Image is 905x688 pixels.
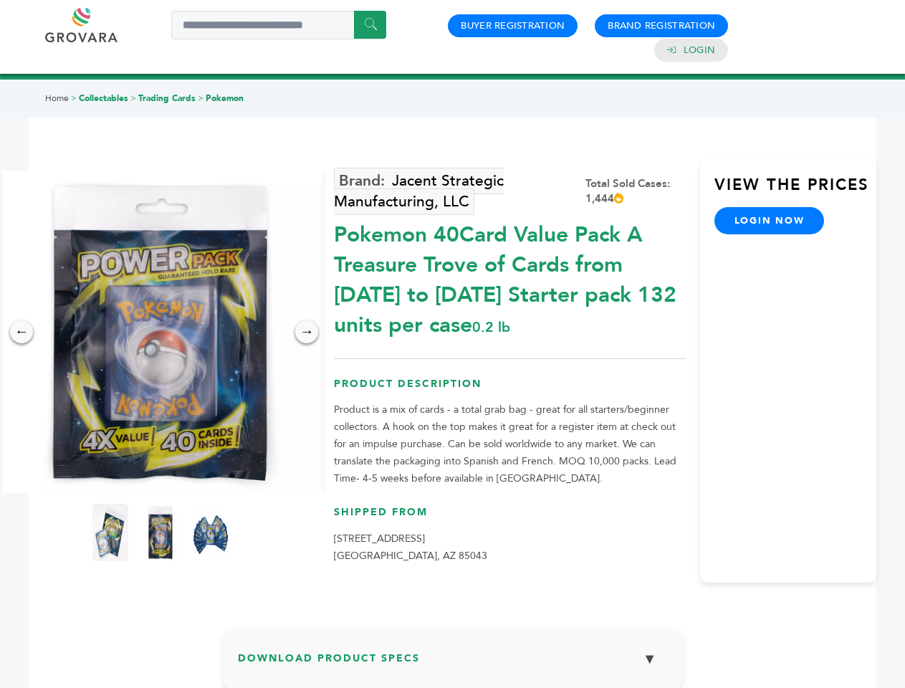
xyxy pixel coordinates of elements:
img: Pokemon 40-Card Value Pack – A Treasure Trove of Cards from 1996 to 2024 - Starter pack! 132 unit... [92,504,128,561]
a: Buyer Registration [461,19,565,32]
span: > [130,92,136,104]
p: [STREET_ADDRESS] [GEOGRAPHIC_DATA], AZ 85043 [334,530,686,565]
div: Pokemon 40Card Value Pack A Treasure Trove of Cards from [DATE] to [DATE] Starter pack 132 units ... [334,213,686,340]
h3: View the Prices [714,174,876,207]
button: ▼ [632,644,668,674]
img: Pokemon 40-Card Value Pack – A Treasure Trove of Cards from 1996 to 2024 - Starter pack! 132 unit... [143,504,178,561]
p: Product is a mix of cards - a total grab bag - great for all starters/beginner collectors. A hook... [334,401,686,487]
h3: Shipped From [334,505,686,530]
h3: Download Product Specs [238,644,668,685]
a: Home [45,92,69,104]
a: Jacent Strategic Manufacturing, LLC [334,168,504,215]
a: Login [684,44,715,57]
h3: Product Description [334,377,686,402]
span: > [198,92,203,104]
a: login now [714,207,825,234]
div: ← [10,320,33,343]
a: Brand Registration [608,19,715,32]
input: Search a product or brand... [171,11,386,39]
span: 0.2 lb [472,317,510,337]
a: Pokemon [206,92,244,104]
div: Total Sold Cases: 1,444 [585,176,686,206]
div: → [295,320,318,343]
a: Trading Cards [138,92,196,104]
span: > [71,92,77,104]
a: Collectables [79,92,128,104]
img: Pokemon 40-Card Value Pack – A Treasure Trove of Cards from 1996 to 2024 - Starter pack! 132 unit... [193,504,229,561]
